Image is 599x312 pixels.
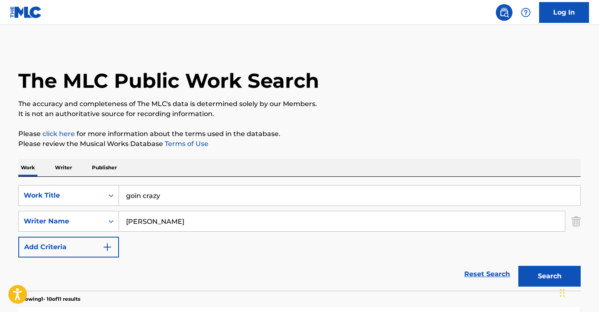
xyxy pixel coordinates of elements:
img: search [499,7,509,17]
div: Drag [560,280,565,305]
a: click here [42,130,75,138]
a: Terms of Use [163,140,208,148]
img: 9d2ae6d4665cec9f34b9.svg [102,242,112,252]
button: Add Criteria [18,237,119,258]
img: MLC Logo [10,6,42,18]
p: It is not an authoritative source for recording information. [18,109,581,119]
img: Delete Criterion [572,211,581,232]
div: Help [517,4,534,21]
h1: The MLC Public Work Search [18,68,319,93]
p: Work [18,159,37,176]
a: Reset Search [460,265,514,283]
div: Work Title [24,191,99,201]
p: Showing 1 - 10 of 11 results [18,295,80,303]
div: Writer Name [24,216,99,226]
p: Publisher [89,159,119,176]
form: Search Form [18,185,581,291]
a: Public Search [496,4,512,21]
p: Please for more information about the terms used in the database. [18,129,581,139]
button: Search [518,266,581,287]
p: Please review the Musical Works Database [18,139,581,149]
p: The accuracy and completeness of The MLC's data is determined solely by our Members. [18,99,581,109]
iframe: Chat Widget [557,272,599,312]
img: help [521,7,531,17]
a: Log In [539,2,589,23]
p: Writer [52,159,74,176]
